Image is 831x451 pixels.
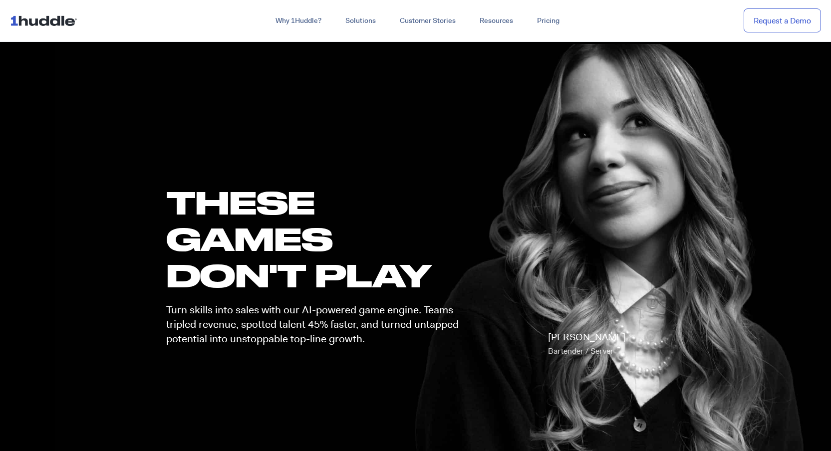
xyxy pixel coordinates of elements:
[468,12,525,30] a: Resources
[548,346,613,356] span: Bartender / Server
[388,12,468,30] a: Customer Stories
[264,12,333,30] a: Why 1Huddle?
[744,8,821,33] a: Request a Demo
[525,12,571,30] a: Pricing
[166,303,468,347] p: Turn skills into sales with our AI-powered game engine. Teams tripled revenue, spotted talent 45%...
[166,184,468,294] h1: these GAMES DON'T PLAY
[10,11,81,30] img: ...
[333,12,388,30] a: Solutions
[548,330,625,358] p: [PERSON_NAME]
